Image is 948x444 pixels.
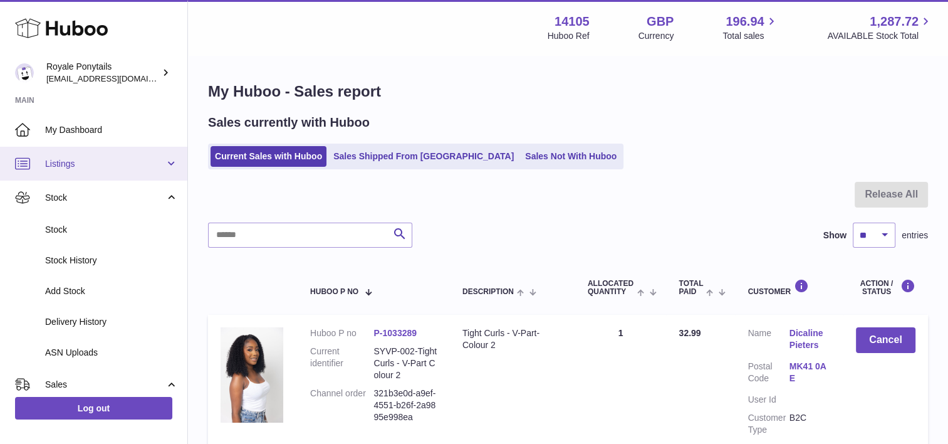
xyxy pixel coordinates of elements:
[679,328,701,338] span: 32.99
[45,379,165,391] span: Sales
[555,13,590,30] strong: 14105
[45,285,178,297] span: Add Stock
[211,146,326,167] a: Current Sales with Huboo
[823,230,846,241] label: Show
[747,327,789,354] dt: Name
[46,61,159,85] div: Royale Ponytails
[462,288,514,296] span: Description
[208,114,370,131] h2: Sales currently with Huboo
[726,13,764,30] span: 196.94
[329,146,518,167] a: Sales Shipped From [GEOGRAPHIC_DATA]
[462,327,563,351] div: Tight Curls - V-Part- Colour 2
[310,388,373,423] dt: Channel order
[310,288,358,296] span: Huboo P no
[15,63,34,82] img: qphill92@gmail.com
[789,361,831,384] a: MK41 0AE
[856,279,915,296] div: Action / Status
[45,158,165,170] span: Listings
[45,255,178,267] span: Stock History
[373,388,437,423] dd: 321b3e0d-a9ef-4551-b26f-2a9895e998ea
[789,412,831,436] dd: B2C
[747,279,830,296] div: Customer
[679,280,703,296] span: Total paid
[46,73,184,83] span: [EMAIL_ADDRESS][DOMAIN_NAME]
[870,13,919,30] span: 1,287.72
[638,30,674,42] div: Currency
[747,394,789,406] dt: User Id
[722,13,778,42] a: 196.94 Total sales
[722,30,778,42] span: Total sales
[789,327,831,351] a: Dicaline Pieters
[827,13,933,42] a: 1,287.72 AVAILABLE Stock Total
[647,13,674,30] strong: GBP
[310,327,373,339] dt: Huboo P no
[221,327,283,423] img: 141051741007013.png
[208,82,928,102] h1: My Huboo - Sales report
[45,347,178,359] span: ASN Uploads
[373,328,417,338] a: P-1033289
[45,224,178,236] span: Stock
[45,192,165,204] span: Stock
[747,361,789,388] dt: Postal Code
[588,280,634,296] span: ALLOCATED Quantity
[15,397,172,420] a: Log out
[373,346,437,381] dd: SYVP-002-Tight Curls - V-Part Colour 2
[856,327,915,353] button: Cancel
[548,30,590,42] div: Huboo Ref
[827,30,933,42] span: AVAILABLE Stock Total
[45,124,178,136] span: My Dashboard
[45,316,178,328] span: Delivery History
[310,346,373,381] dt: Current identifier
[521,146,621,167] a: Sales Not With Huboo
[747,412,789,436] dt: Customer Type
[902,230,928,241] span: entries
